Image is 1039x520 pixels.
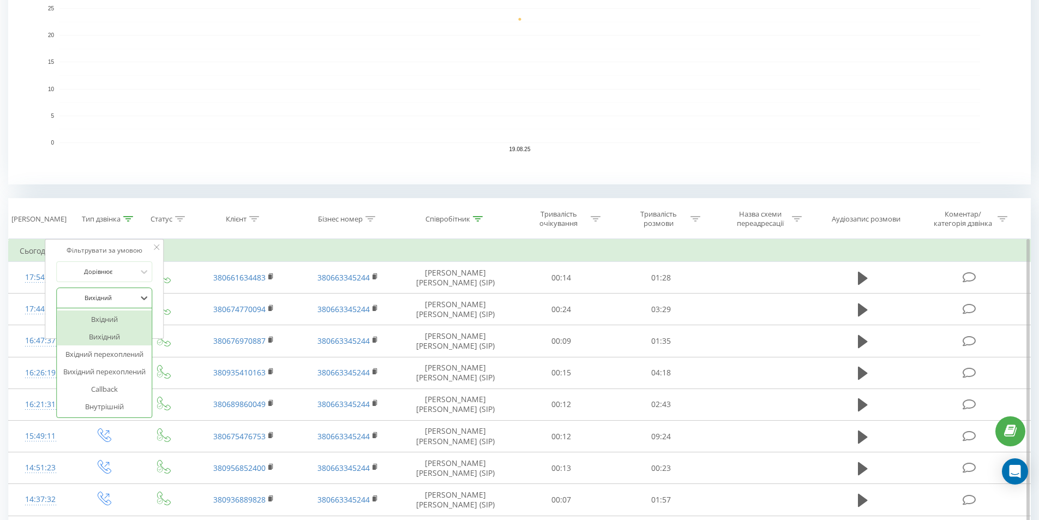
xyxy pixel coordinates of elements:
div: Назва схеми переадресації [731,210,789,228]
text: 10 [48,86,55,92]
a: 380663345244 [317,494,370,505]
td: [PERSON_NAME] [PERSON_NAME] (SIP) [400,484,512,516]
td: 00:23 [611,452,711,484]
div: Внутрішній [57,398,152,415]
text: 25 [48,5,55,11]
div: Вхідний перехоплений [57,345,152,363]
td: 01:35 [611,325,711,357]
div: Аудіозапис розмови [832,214,900,224]
div: Вихідний [57,328,152,345]
div: 14:51:23 [20,457,62,479]
td: Сьогодні [9,240,1031,262]
td: [PERSON_NAME] [PERSON_NAME] (SIP) [400,357,512,388]
div: 17:54:59 [20,267,62,288]
td: [PERSON_NAME] [PERSON_NAME] (SIP) [400,452,512,484]
div: Callback [57,380,152,398]
text: 15 [48,59,55,65]
td: [PERSON_NAME] [PERSON_NAME] (SIP) [400,325,512,357]
text: 19.08.25 [509,146,531,152]
div: Тривалість очікування [530,210,588,228]
a: 380676970887 [213,336,266,346]
td: [PERSON_NAME] [PERSON_NAME] (SIP) [400,262,512,294]
div: 16:47:37 [20,330,62,351]
div: [PERSON_NAME] [11,214,67,224]
a: 380661634483 [213,272,266,283]
td: 00:12 [512,421,611,452]
a: 380663345244 [317,367,370,378]
a: 380663345244 [317,399,370,409]
a: 380663345244 [317,463,370,473]
td: 00:09 [512,325,611,357]
text: 20 [48,32,55,38]
a: 380935410163 [213,367,266,378]
div: Вхідний [57,310,152,328]
td: 04:18 [611,357,711,388]
div: 16:26:19 [20,362,62,384]
td: 00:12 [512,388,611,420]
a: 380663345244 [317,304,370,314]
td: 00:15 [512,357,611,388]
td: 01:28 [611,262,711,294]
div: Open Intercom Messenger [1002,458,1028,485]
td: [PERSON_NAME] [PERSON_NAME] (SIP) [400,388,512,420]
td: 02:43 [611,388,711,420]
a: 380663345244 [317,431,370,441]
a: 380956852400 [213,463,266,473]
td: 09:24 [611,421,711,452]
a: 380675476753 [213,431,266,441]
a: 380663345244 [317,336,370,346]
a: 380936889828 [213,494,266,505]
td: [PERSON_NAME] [PERSON_NAME] (SIP) [400,294,512,325]
a: 380663345244 [317,272,370,283]
div: Статус [151,214,172,224]
a: 380674770094 [213,304,266,314]
td: 00:13 [512,452,611,484]
td: 00:14 [512,262,611,294]
div: Клієнт [226,214,247,224]
td: 03:29 [611,294,711,325]
div: Вихідний перехоплений [57,363,152,380]
div: Коментар/категорія дзвінка [931,210,995,228]
div: Співробітник [425,214,470,224]
div: 14:37:32 [20,489,62,510]
div: Фільтрувати за умовою [56,245,152,256]
text: 0 [51,140,54,146]
div: 16:21:31 [20,394,62,415]
div: Тип дзвінка [82,214,121,224]
div: 17:44:04 [20,298,62,320]
div: Тривалість розмови [629,210,688,228]
div: Бізнес номер [318,214,363,224]
td: 00:07 [512,484,611,516]
td: [PERSON_NAME] [PERSON_NAME] (SIP) [400,421,512,452]
text: 5 [51,113,54,119]
td: 00:24 [512,294,611,325]
td: 01:57 [611,484,711,516]
a: 380689860049 [213,399,266,409]
div: 15:49:11 [20,426,62,447]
